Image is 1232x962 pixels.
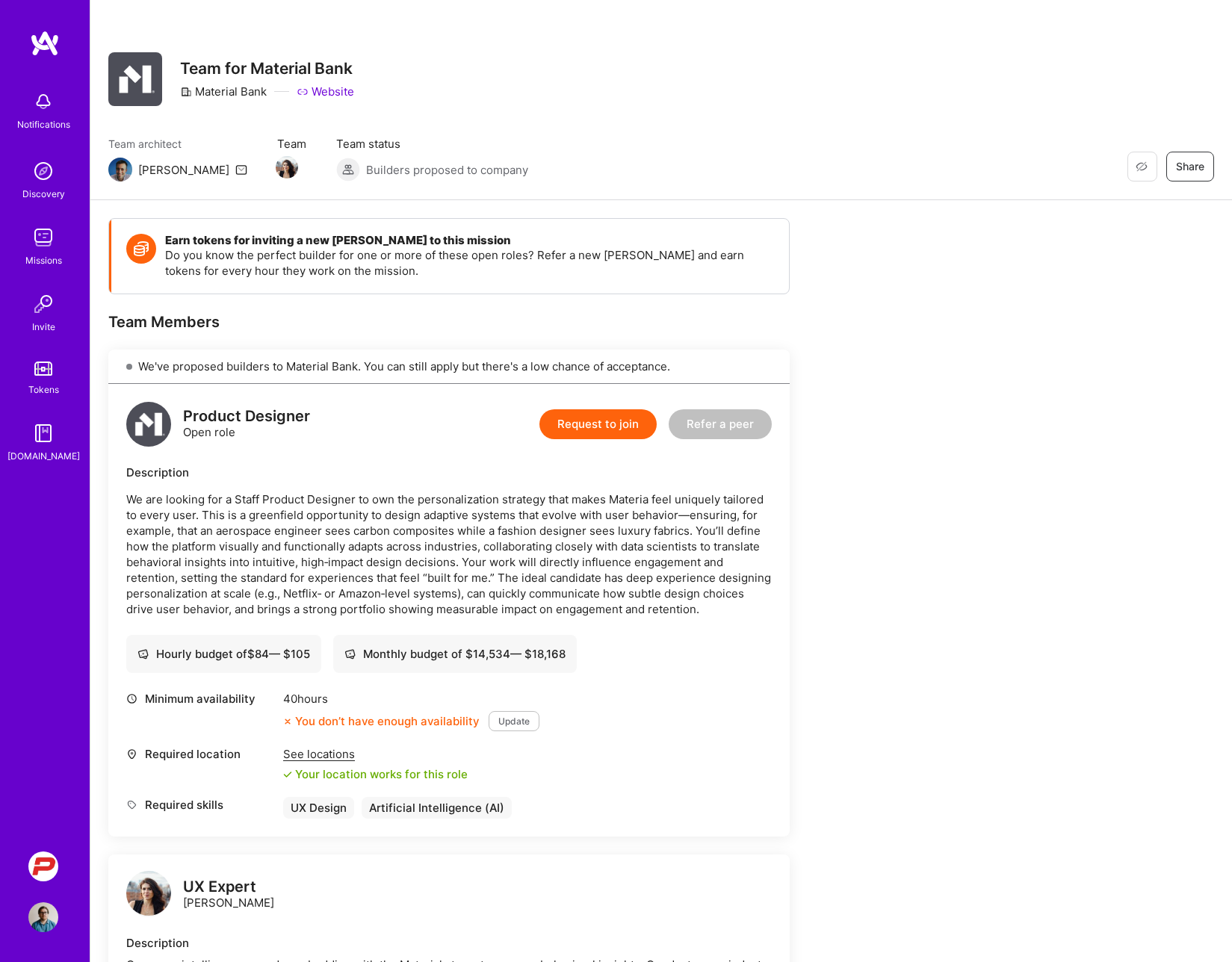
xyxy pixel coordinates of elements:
[126,871,171,916] img: logo
[108,158,132,181] img: Team Architect
[126,402,171,447] img: logo
[25,851,62,881] a: PCarMarket: Car Marketplace Web App Redesign
[283,766,468,782] div: Your location works for this role
[362,797,512,819] div: Artificial Intelligence (AI)
[28,902,58,932] img: User Avatar
[17,117,70,132] div: Notifications
[165,234,774,247] h4: Earn tokens for inviting a new [PERSON_NAME] to this mission
[283,691,539,707] div: 40 hours
[366,162,528,178] span: Builders proposed to company
[669,409,772,439] button: Refer a peer
[126,693,137,704] i: icon Clock
[126,234,156,264] img: Token icon
[277,136,306,152] span: Team
[126,871,171,919] a: logo
[108,52,162,106] img: Company Logo
[1166,152,1214,181] button: Share
[183,879,274,910] div: [PERSON_NAME]
[28,289,58,319] img: Invite
[138,162,229,178] div: [PERSON_NAME]
[277,155,297,180] a: Team Member Avatar
[489,711,539,731] button: Update
[126,491,772,617] p: We are looking for a Staff Product Designer to own the personalization strategy that makes Materi...
[7,448,80,464] div: [DOMAIN_NAME]
[34,361,52,376] img: tokens
[126,465,772,480] div: Description
[108,350,790,384] div: We've proposed builders to Material Bank. You can still apply but there's a low chance of accepta...
[183,879,274,895] div: UX Expert
[344,648,356,660] i: icon Cash
[22,186,65,202] div: Discovery
[180,86,192,98] i: icon CompanyGray
[180,59,354,78] h3: Team for Material Bank
[137,648,149,660] i: icon Cash
[25,252,62,268] div: Missions
[28,223,58,252] img: teamwork
[297,84,354,99] a: Website
[32,319,55,335] div: Invite
[283,770,292,779] i: icon Check
[126,797,276,813] div: Required skills
[28,382,59,397] div: Tokens
[28,87,58,117] img: bell
[126,799,137,810] i: icon Tag
[539,409,657,439] button: Request to join
[126,748,137,760] i: icon Location
[183,409,310,440] div: Open role
[126,746,276,762] div: Required location
[126,691,276,707] div: Minimum availability
[165,247,774,279] p: Do you know the perfect builder for one or more of these open roles? Refer a new [PERSON_NAME] an...
[1136,161,1148,173] i: icon EyeClosed
[25,902,62,932] a: User Avatar
[108,136,247,152] span: Team architect
[283,713,480,729] div: You don’t have enough availability
[108,312,790,332] div: Team Members
[1176,159,1204,174] span: Share
[283,717,292,726] i: icon CloseOrange
[336,158,360,181] img: Builders proposed to company
[283,746,468,762] div: See locations
[28,851,58,881] img: PCarMarket: Car Marketplace Web App Redesign
[276,156,298,179] img: Team Member Avatar
[30,30,60,57] img: logo
[180,84,267,99] div: Material Bank
[336,136,528,152] span: Team status
[126,935,772,951] div: Description
[283,797,354,819] div: UX Design
[137,646,310,662] div: Hourly budget of $ 84 — $ 105
[183,409,310,424] div: Product Designer
[235,164,247,176] i: icon Mail
[28,418,58,448] img: guide book
[344,646,566,662] div: Monthly budget of $ 14,534 — $ 18,168
[28,156,58,186] img: discovery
